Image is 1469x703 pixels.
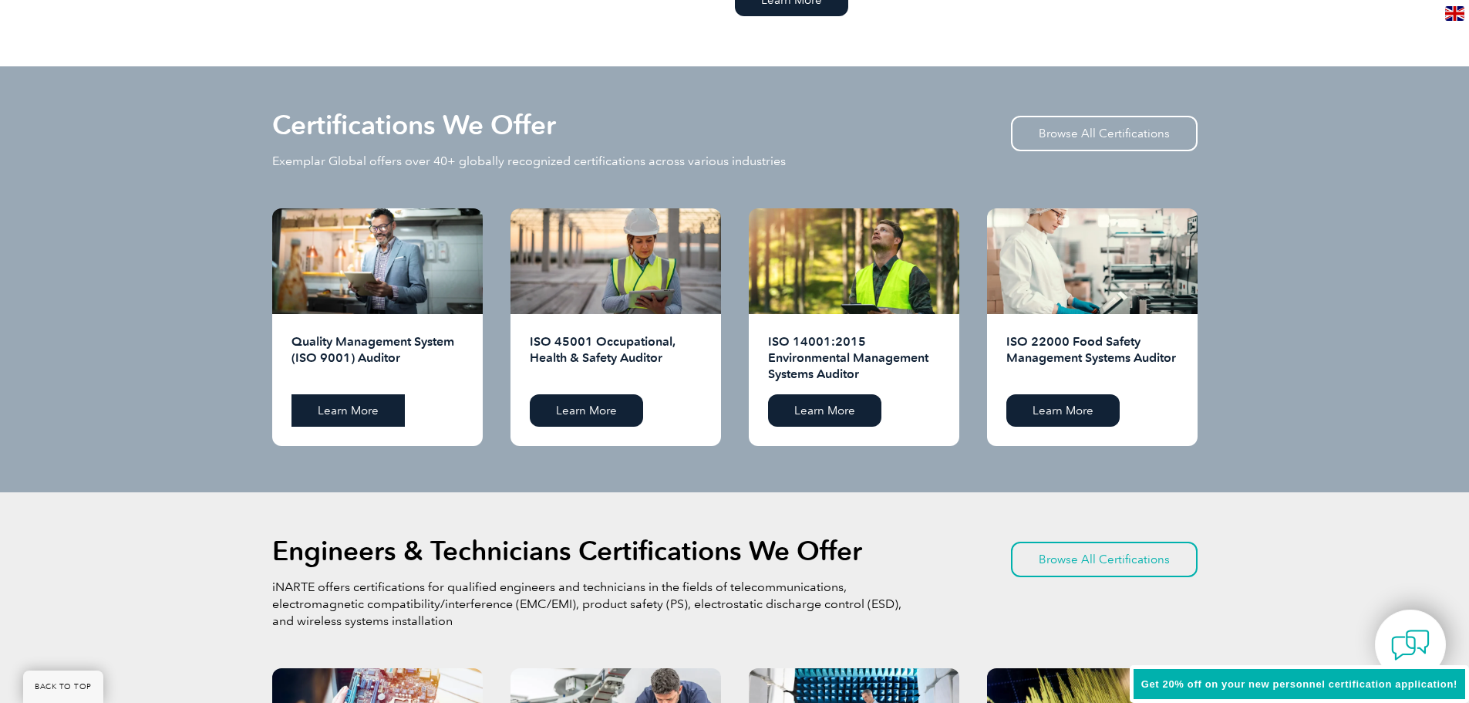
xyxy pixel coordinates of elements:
a: BACK TO TOP [23,671,103,703]
h2: Engineers & Technicians Certifications We Offer [272,539,862,563]
img: contact-chat.png [1391,626,1430,664]
h2: ISO 22000 Food Safety Management Systems Auditor [1006,333,1178,383]
p: Exemplar Global offers over 40+ globally recognized certifications across various industries [272,153,786,170]
img: en [1445,6,1464,21]
h2: Certifications We Offer [272,113,556,137]
h2: ISO 45001 Occupational, Health & Safety Auditor [530,333,702,383]
a: Learn More [768,394,881,427]
a: Learn More [530,394,643,427]
h2: Quality Management System (ISO 9001) Auditor [291,333,463,383]
a: Browse All Certifications [1011,542,1198,577]
p: iNARTE offers certifications for qualified engineers and technicians in the fields of telecommuni... [272,579,905,630]
a: Learn More [1006,394,1120,427]
a: Learn More [291,394,405,427]
span: Get 20% off on your new personnel certification application! [1141,678,1457,690]
h2: ISO 14001:2015 Environmental Management Systems Auditor [768,333,940,383]
a: Browse All Certifications [1011,116,1198,151]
